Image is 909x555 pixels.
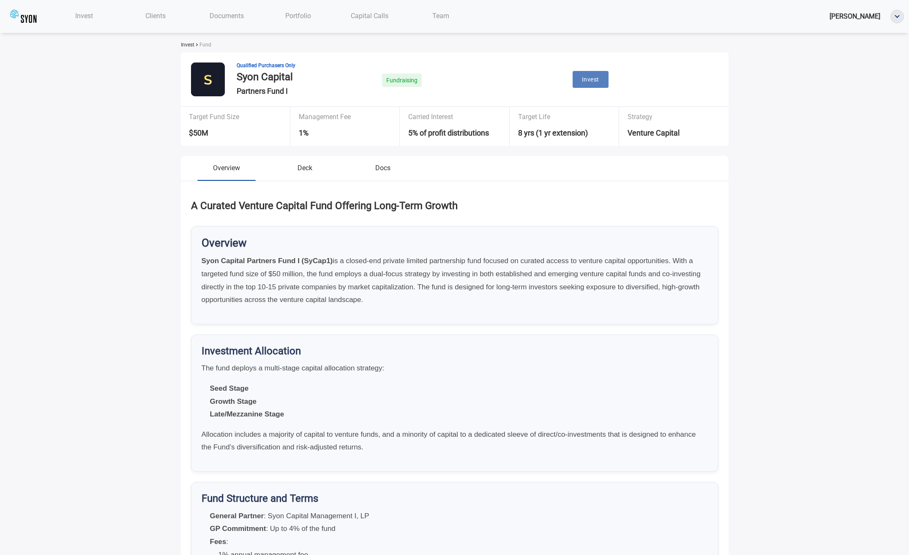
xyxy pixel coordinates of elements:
[210,522,708,536] li: : Up to 4% of the fund
[351,12,388,20] span: Capital Calls
[10,9,37,24] img: syoncap.png
[189,127,272,142] div: $50M
[830,12,880,20] span: [PERSON_NAME]
[188,163,266,180] button: Overview
[181,42,194,48] span: Invest
[262,7,334,24] a: Portfolio
[191,198,718,214] div: A Curated Venture Capital Fund Offering Long-Term Growth
[210,525,266,533] strong: GP Commitment
[299,127,374,142] div: 1%
[237,85,345,97] div: Partners Fund I
[202,237,708,250] h2: Overview
[432,12,449,20] span: Team
[628,110,718,127] div: Strategy
[202,257,333,265] strong: Syon Capital Partners Fund I (SyCap1)
[145,12,166,20] span: Clients
[891,10,904,23] img: ellipse
[196,44,198,46] img: sidearrow
[382,71,422,89] div: Fundraising
[49,7,120,24] a: Invest
[237,69,345,85] div: Syon Capital
[334,7,405,24] a: Capital Calls
[890,10,904,23] button: ellipse
[210,538,227,546] strong: Fees
[202,428,708,454] p: Allocation includes a majority of capital to venture funds, and a minority of capital to a dedica...
[202,255,708,306] p: is a closed-end private limited partnership fund focused on curated access to venture capital opp...
[266,163,344,180] button: Deck
[191,63,225,96] img: thamesville
[210,510,708,523] li: : Syon Capital Management I, LP
[408,110,516,127] div: Carried Interest
[210,12,244,20] span: Documents
[210,410,284,418] strong: Late/Mezzanine Stage
[518,127,625,142] div: 8 yrs (1 yr extension)
[237,62,345,70] div: Qualified Purchasers Only
[405,7,476,24] a: Team
[202,345,708,357] h3: Investment Allocation
[120,7,191,24] a: Clients
[191,7,262,24] a: Documents
[285,12,311,20] span: Portfolio
[628,127,718,142] div: Venture Capital
[202,492,708,505] h3: Fund Structure and Terms
[344,163,422,180] button: Docs
[210,512,264,520] strong: General Partner
[189,110,272,127] div: Target Fund Size
[198,42,211,48] span: Fund
[210,384,249,392] strong: Seed Stage
[210,397,257,405] strong: Growth Stage
[75,12,93,20] span: Invest
[408,127,516,142] div: 5% of profit distributions
[202,362,708,375] p: The fund deploys a multi-stage capital allocation strategy:
[518,110,625,127] div: Target Life
[299,110,374,127] div: Management Fee
[582,74,599,85] span: Invest
[573,71,609,88] button: Invest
